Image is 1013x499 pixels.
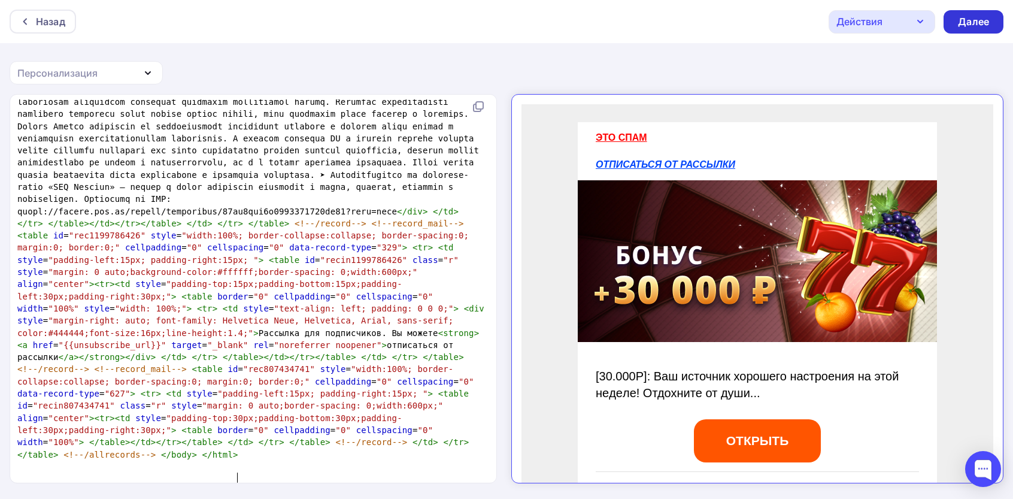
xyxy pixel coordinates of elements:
span: tr [454,437,464,447]
span: </ [202,450,213,459]
span: < [438,243,444,252]
span: > [459,352,464,362]
img: Great_27.jpg [56,76,415,238]
span: ></ [74,352,89,362]
span: table [28,450,53,459]
span: table [187,292,213,301]
span: "{{unsubscribe_url}}" [59,340,166,350]
span: table [443,389,469,398]
span: > [192,450,197,459]
span: "recin807434741" [33,401,115,410]
span: > [382,352,387,362]
span: "margin: 0 auto;border-spacing: 0;width:600px;" [202,401,444,410]
span: "0" [187,243,202,252]
span: > [351,352,356,362]
span: align [17,413,43,423]
span: table [274,255,299,265]
span: table [192,437,217,447]
span: width [17,437,43,447]
span: cellspacing [356,425,413,435]
span: table [151,219,177,228]
span: strong [443,328,474,338]
span: > [279,437,284,447]
span: </ [192,352,202,362]
span: ></ [110,219,125,228]
span: "rec1199786426" [69,231,146,240]
span: </ [223,352,233,362]
span: > [325,437,330,447]
span: "r" [443,255,459,265]
span: > [284,219,290,228]
span: ></ [125,437,141,447]
span: ></ [84,219,99,228]
span: table [187,425,213,435]
span: ></ [177,437,192,447]
span: > [423,207,428,216]
span: </ [361,352,371,362]
span: id [228,364,238,374]
span: > [433,437,438,447]
span: "_blank" [207,340,248,350]
span: tr [166,437,177,447]
span: <!--/record--> [295,219,366,228]
span: id [53,231,63,240]
span: </ [423,352,433,362]
span: html [213,450,233,459]
span: table [99,437,125,447]
span: > [382,340,387,350]
span: td [171,389,181,398]
span: < [141,389,146,398]
span: ></ [310,352,326,362]
span: "627" [105,389,131,398]
span: td [171,352,181,362]
span: "padding-left:15px; padding-right:15px; " [217,389,427,398]
span: tr [418,243,428,252]
span: </ [187,219,197,228]
span: "0" [418,292,433,301]
span: class [120,401,145,410]
span: td [238,437,248,447]
span: "0" [335,292,351,301]
span: > [238,219,244,228]
span: < [438,389,444,398]
span: </ [161,450,171,459]
span: style [171,401,197,410]
span: table [59,219,84,228]
span: "r" [151,401,166,410]
span: tr [202,304,213,313]
span: style [17,267,43,277]
span: ></ [284,352,300,362]
span: > [217,437,223,447]
span: > [171,425,177,435]
span: tr [299,352,310,362]
span: style [84,304,110,313]
span: style [243,304,269,313]
span: ></ [135,219,151,228]
span: > [151,352,156,362]
span: td [99,219,110,228]
button: Действия [829,10,935,34]
span: td [197,219,207,228]
span: "0" [335,425,351,435]
span: > [253,328,259,338]
div: Назад [36,14,65,29]
span: td [423,437,433,447]
span: > [413,352,418,362]
span: > [171,292,177,301]
span: > [177,219,182,228]
span: rel [253,340,269,350]
span: table [299,437,325,447]
div: Персонализация [17,66,98,80]
span: tr [99,279,110,289]
span: div [469,304,484,313]
span: <!--/record--> [335,437,407,447]
span: < [166,389,172,398]
span: < [181,292,187,301]
span: >< [110,413,120,423]
span: width [17,304,43,313]
span: tr [269,437,279,447]
span: table [325,352,351,362]
span: tr [99,413,110,423]
span: "padding-top:15px;padding-bottom:15px;padding-left:30px;padding-right:30px;" [17,279,402,301]
span: < [464,304,469,313]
